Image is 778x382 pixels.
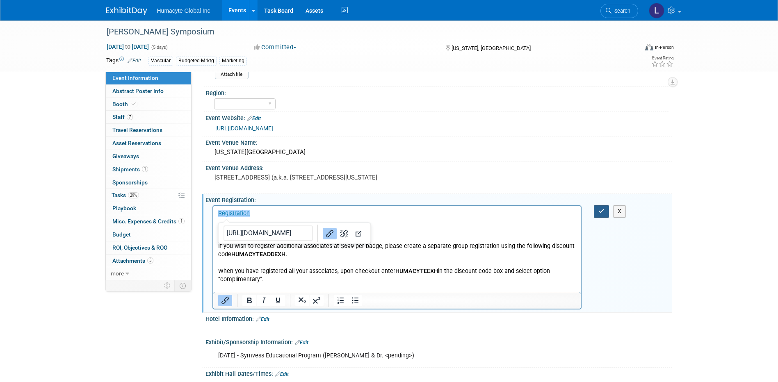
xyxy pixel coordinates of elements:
div: In-Person [655,44,674,50]
img: Linda Hamilton [649,3,664,18]
button: Subscript [295,295,309,306]
a: Edit [128,58,141,64]
i: Booth reservation complete [132,102,136,106]
span: 29% [128,192,139,198]
a: Travel Reservations [106,124,191,136]
div: [PERSON_NAME] Symposium [104,25,626,39]
div: Event Rating [651,56,673,60]
img: Format-Inperson.png [645,44,653,50]
span: 1 [178,218,185,224]
div: [DATE] - Symvess Educational Program ([PERSON_NAME] & Dr. <pending>) [212,348,582,364]
span: [US_STATE], [GEOGRAPHIC_DATA] [452,45,531,51]
a: Edit [256,316,269,322]
td: Toggle Event Tabs [174,280,191,291]
button: Link [323,227,337,239]
div: Hotel Information: [205,313,672,323]
a: Sponsorships [106,176,191,189]
span: to [124,43,132,50]
div: [US_STATE][GEOGRAPHIC_DATA] [212,146,666,159]
a: more [106,267,191,280]
span: Budget [112,231,131,238]
a: Edit [295,340,308,346]
button: Bullet list [348,295,362,306]
span: more [111,270,124,277]
span: Attachments [112,257,153,264]
span: 7 [127,114,133,120]
a: Staff7 [106,111,191,123]
button: X [613,205,626,217]
span: Booth [112,101,137,107]
iframe: Rich Text Area [213,206,581,292]
div: Event Format [590,43,674,55]
button: Italic [257,295,271,306]
a: Edit [275,371,289,377]
a: Asset Reservations [106,137,191,150]
a: Giveaways [106,150,191,163]
span: Tasks [112,192,139,198]
div: Exhibit/Sponsorship Information: [205,336,672,347]
input: Link [224,225,313,241]
span: Playbook [112,205,136,211]
span: Abstract Poster Info [112,88,164,94]
button: Numbered list [334,295,348,306]
span: Humacyte Global Inc [157,7,210,14]
div: Region: [206,87,668,97]
span: Misc. Expenses & Credits [112,218,185,225]
a: Event Information [106,72,191,84]
img: ExhibitDay [106,7,147,15]
div: Marketing [219,57,247,65]
span: Sponsorships [112,179,148,186]
div: Vascular [148,57,173,65]
span: Search [611,8,630,14]
a: Budget [106,228,191,241]
span: 1 [142,166,148,172]
a: Search [600,4,638,18]
span: Event Information [112,75,158,81]
div: Event Venue Address: [205,162,672,172]
button: Superscript [310,295,324,306]
button: Remove link [337,227,351,239]
button: Open link [351,227,365,239]
a: Misc. Expenses & Credits1 [106,215,191,228]
span: 5 [147,257,153,264]
td: Tags [106,56,141,66]
a: Edit [247,116,261,121]
span: Travel Reservations [112,127,162,133]
a: Playbook [106,202,191,215]
button: Underline [271,295,285,306]
a: Abstract Poster Info [106,85,191,98]
span: Shipments [112,166,148,173]
button: Committed [251,43,300,52]
a: Attachments5 [106,255,191,267]
span: ROI, Objectives & ROO [112,244,167,251]
span: [DATE] [DATE] [106,43,149,50]
a: Booth [106,98,191,111]
a: Shipments1 [106,163,191,176]
a: [URL][DOMAIN_NAME] [215,125,273,132]
span: (5 days) [151,45,168,50]
a: ROI, Objectives & ROO [106,241,191,254]
a: Tasks29% [106,189,191,202]
div: Budgeted-Mrktg [176,57,217,65]
span: Giveaways [112,153,139,159]
pre: [STREET_ADDRESS] (a.k.a. [STREET_ADDRESS][US_STATE] [214,174,391,181]
div: Exhibit Hall Dates/Times: [205,368,672,378]
div: Event Website: [205,112,672,123]
button: Bold [242,295,256,306]
span: Asset Reservations [112,140,161,146]
div: Event Venue Name: [205,136,672,147]
button: Insert/edit link [218,295,232,306]
span: Staff [112,114,133,120]
td: Personalize Event Tab Strip [160,280,175,291]
div: Event Registration: [205,194,672,204]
